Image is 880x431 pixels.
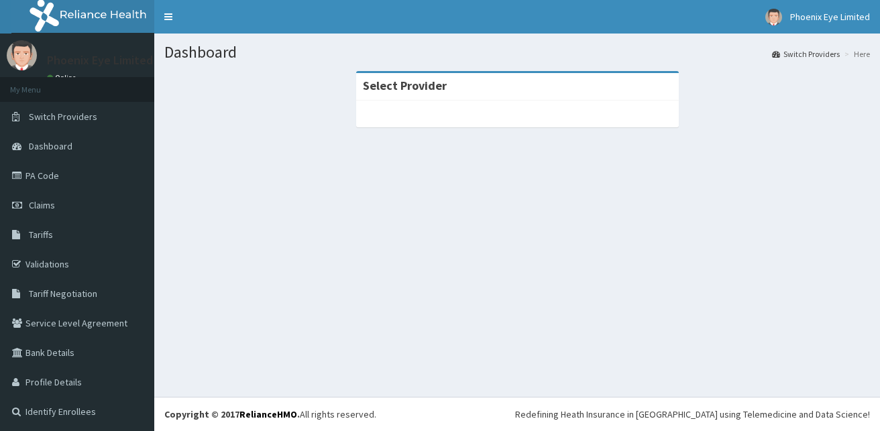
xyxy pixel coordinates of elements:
strong: Copyright © 2017 . [164,408,300,420]
p: Phoenix Eye Limited [47,54,153,66]
span: Tariffs [29,229,53,241]
footer: All rights reserved. [154,397,880,431]
img: User Image [7,40,37,70]
a: RelianceHMO [239,408,297,420]
li: Here [841,48,870,60]
span: Claims [29,199,55,211]
h1: Dashboard [164,44,870,61]
span: Tariff Negotiation [29,288,97,300]
span: Dashboard [29,140,72,152]
img: User Image [765,9,782,25]
a: Switch Providers [772,48,840,60]
span: Switch Providers [29,111,97,123]
strong: Select Provider [363,78,447,93]
span: Phoenix Eye Limited [790,11,870,23]
a: Online [47,73,79,82]
div: Redefining Heath Insurance in [GEOGRAPHIC_DATA] using Telemedicine and Data Science! [515,408,870,421]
